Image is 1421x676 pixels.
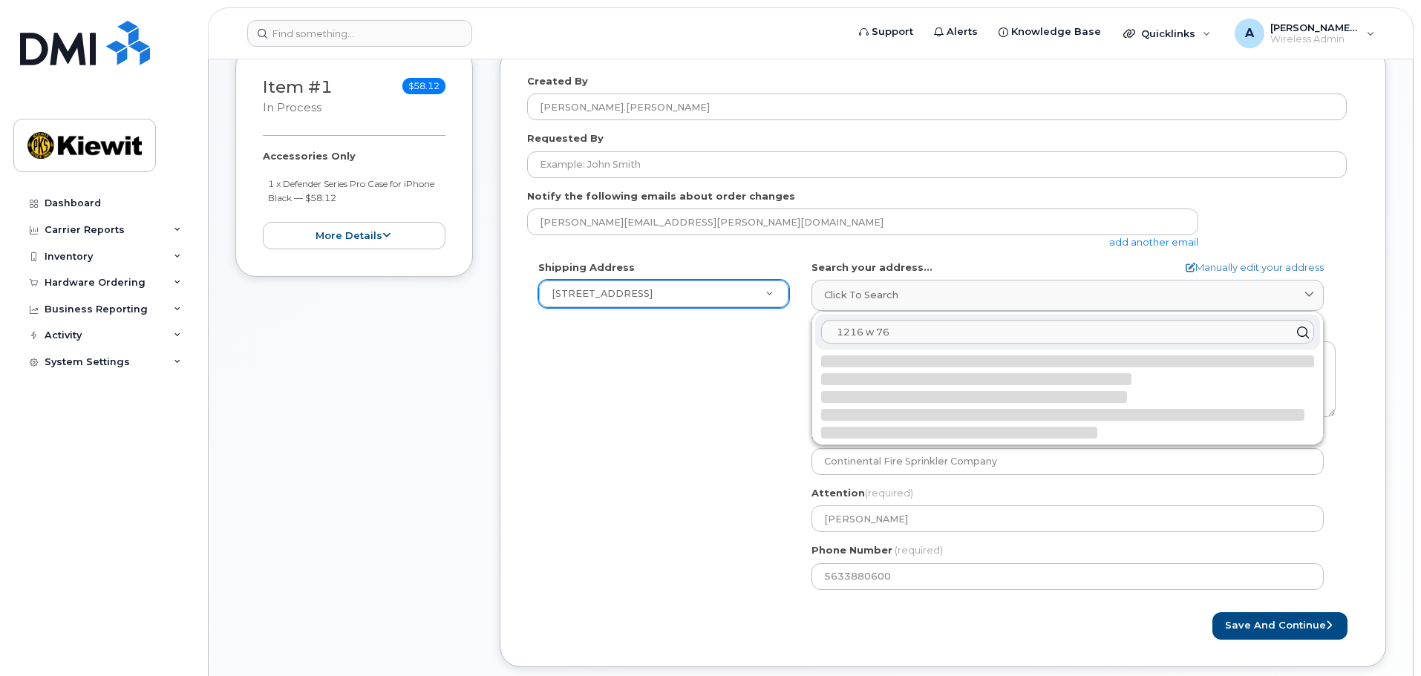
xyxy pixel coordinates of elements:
[1356,611,1410,665] iframe: Messenger Launcher
[1270,22,1359,33] span: [PERSON_NAME].[PERSON_NAME]
[811,486,913,500] label: Attention
[527,209,1198,235] input: Example: john@appleseed.com
[872,24,913,39] span: Support
[263,222,445,249] button: more details
[1212,612,1347,640] button: Save and Continue
[527,74,588,88] label: Created By
[1141,27,1195,39] span: Quicklinks
[849,17,924,47] a: Support
[263,78,333,116] h3: Item #1
[811,543,892,557] label: Phone Number
[824,288,898,302] span: Click to search
[924,17,988,47] a: Alerts
[865,487,913,499] span: (required)
[1186,260,1324,275] a: Manually edit your address
[268,178,434,203] small: 1 x Defender Series Pro Case for iPhone Black — $58.12
[539,280,788,307] a: [STREET_ADDRESS]
[538,260,635,275] label: Shipping Address
[247,20,472,47] input: Find something...
[1109,236,1198,248] a: add another email
[811,260,932,275] label: Search your address...
[1011,24,1101,39] span: Knowledge Base
[1245,24,1254,42] span: A
[895,544,943,556] span: (required)
[263,101,321,114] small: in process
[811,280,1324,310] a: Click to search
[988,17,1111,47] a: Knowledge Base
[527,131,604,145] label: Requested By
[1113,19,1221,48] div: Quicklinks
[527,151,1347,178] input: Example: John Smith
[1270,33,1359,45] span: Wireless Admin
[402,78,445,94] span: $58.12
[947,24,978,39] span: Alerts
[811,448,1324,475] input: optional, leave blank if not needed
[552,288,653,299] span: 1216 W 76th St
[1224,19,1385,48] div: Alicia.Bailey
[527,189,795,203] label: Notify the following emails about order changes
[263,150,356,162] strong: Accessories Only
